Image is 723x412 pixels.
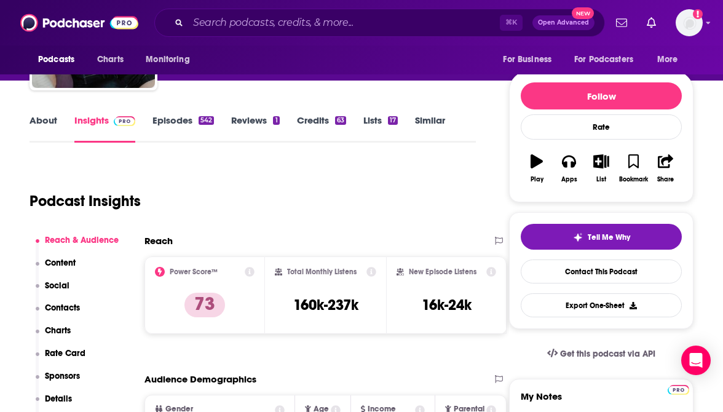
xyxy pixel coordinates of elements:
img: User Profile [676,9,703,36]
button: Export One-Sheet [521,293,682,317]
img: Podchaser Pro [114,116,135,126]
span: Charts [97,51,124,68]
div: 1 [273,116,279,125]
span: Podcasts [38,51,74,68]
div: 17 [388,116,398,125]
button: Charts [36,325,71,348]
span: Logged in as AtriaBooks [676,9,703,36]
button: Open AdvancedNew [532,15,595,30]
button: Social [36,280,70,303]
img: tell me why sparkle [573,232,583,242]
button: Apps [553,146,585,191]
button: open menu [137,48,205,71]
p: Social [45,280,69,291]
span: For Business [503,51,551,68]
button: Share [650,146,682,191]
h2: New Episode Listens [409,267,476,276]
p: Contacts [45,303,80,313]
p: Charts [45,325,71,336]
a: Contact This Podcast [521,259,682,283]
div: 542 [199,116,214,125]
a: InsightsPodchaser Pro [74,114,135,143]
a: Show notifications dropdown [611,12,632,33]
span: New [572,7,594,19]
p: Rate Card [45,348,85,359]
h2: Power Score™ [170,267,218,276]
button: Rate Card [36,348,86,371]
p: Sponsors [45,371,80,381]
button: open menu [494,48,567,71]
a: About [30,114,57,143]
label: My Notes [521,390,682,412]
a: Lists17 [363,114,398,143]
input: Search podcasts, credits, & more... [188,13,500,33]
button: open menu [30,48,90,71]
a: Charts [89,48,131,71]
div: Apps [561,176,577,183]
div: Open Intercom Messenger [681,346,711,375]
button: Bookmark [617,146,649,191]
a: Pro website [668,383,689,395]
div: Share [657,176,674,183]
div: 63 [335,116,346,125]
span: Monitoring [146,51,189,68]
a: Similar [415,114,445,143]
button: Play [521,146,553,191]
div: Search podcasts, credits, & more... [154,9,605,37]
img: Podchaser - Follow, Share and Rate Podcasts [20,11,138,34]
button: Follow [521,82,682,109]
button: Reach & Audience [36,235,119,258]
button: List [585,146,617,191]
span: Open Advanced [538,20,589,26]
button: Contacts [36,303,81,325]
p: 73 [184,293,225,317]
a: Episodes542 [152,114,214,143]
img: Podchaser Pro [668,385,689,395]
button: Content [36,258,76,280]
div: List [596,176,606,183]
button: Show profile menu [676,9,703,36]
p: Content [45,258,76,268]
div: Play [531,176,543,183]
span: Tell Me Why [588,232,630,242]
a: Get this podcast via API [537,339,665,369]
div: Rate [521,114,682,140]
span: More [657,51,678,68]
span: For Podcasters [574,51,633,68]
h3: 160k-237k [293,296,358,314]
a: Reviews1 [231,114,279,143]
a: Show notifications dropdown [642,12,661,33]
h1: Podcast Insights [30,192,141,210]
p: Reach & Audience [45,235,119,245]
h3: 16k-24k [422,296,472,314]
h2: Reach [144,235,173,247]
h2: Audience Demographics [144,373,256,385]
span: ⌘ K [500,15,523,31]
div: Bookmark [619,176,648,183]
a: Credits63 [297,114,346,143]
h2: Total Monthly Listens [287,267,357,276]
svg: Add a profile image [693,9,703,19]
button: open menu [566,48,651,71]
button: tell me why sparkleTell Me Why [521,224,682,250]
p: Details [45,394,72,404]
button: open menu [649,48,693,71]
span: Get this podcast via API [560,349,655,359]
button: Sponsors [36,371,81,394]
